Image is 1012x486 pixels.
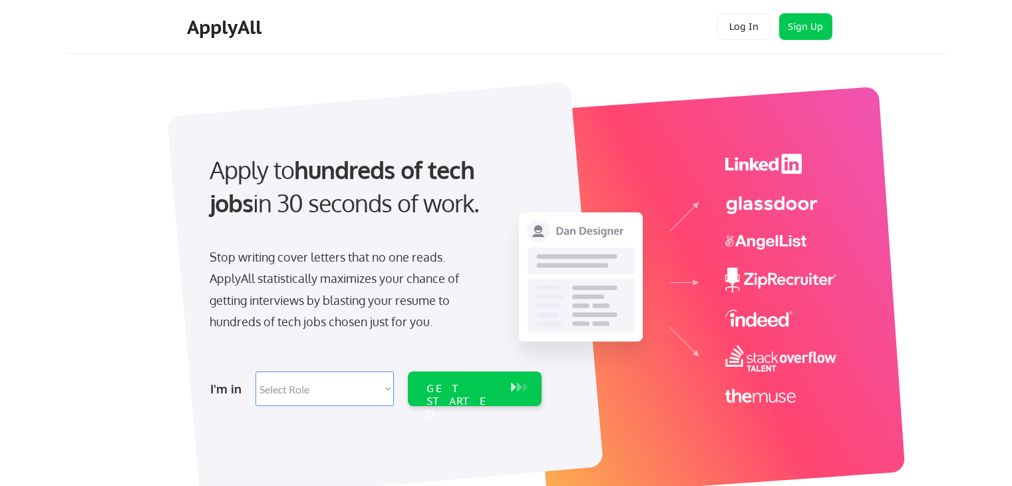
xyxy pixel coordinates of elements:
[210,154,480,218] strong: hundreds of tech jobs
[426,382,498,421] div: GET STARTED
[210,153,536,220] div: Apply to in 30 seconds of work.
[210,246,483,333] div: Stop writing cover letters that no one reads. ApplyAll statistically maximizes your chance of get...
[210,378,248,399] div: I'm in
[779,13,832,40] button: Sign Up
[717,13,770,40] button: Log In
[187,16,265,39] div: ApplyAll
